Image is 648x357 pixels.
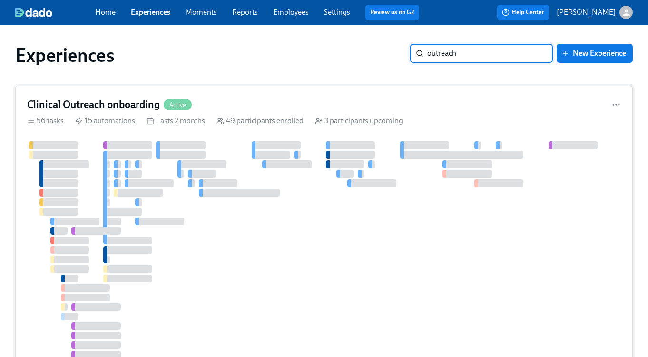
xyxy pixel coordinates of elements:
[15,8,52,17] img: dado
[75,116,135,126] div: 15 automations
[365,5,419,20] button: Review us on G2
[216,116,304,126] div: 49 participants enrolled
[557,7,616,18] p: [PERSON_NAME]
[324,8,350,17] a: Settings
[370,8,414,17] a: Review us on G2
[164,101,192,109] span: Active
[563,49,626,58] span: New Experience
[27,98,160,112] h4: Clinical Outreach onboarding
[131,8,170,17] a: Experiences
[15,44,115,67] h1: Experiences
[502,8,544,17] span: Help Center
[273,8,309,17] a: Employees
[232,8,258,17] a: Reports
[15,8,95,17] a: dado
[427,44,553,63] input: Search by name
[186,8,217,17] a: Moments
[147,116,205,126] div: Lasts 2 months
[497,5,549,20] button: Help Center
[315,116,403,126] div: 3 participants upcoming
[27,116,64,126] div: 56 tasks
[557,6,633,19] button: [PERSON_NAME]
[95,8,116,17] a: Home
[557,44,633,63] button: New Experience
